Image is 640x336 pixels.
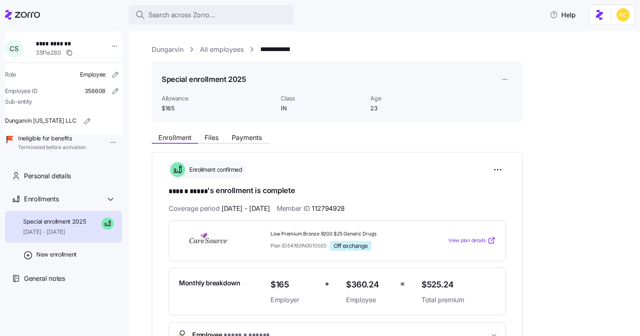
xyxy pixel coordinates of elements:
[5,117,76,125] span: Dungarvin [US_STATE] LLC
[23,228,86,236] span: [DATE] - [DATE]
[179,278,240,288] span: Monthly breakdown
[200,44,244,55] a: All employees
[18,134,86,142] span: Ineligible for benefits
[205,134,219,141] span: Files
[9,45,18,52] span: C S
[421,278,496,292] span: $525.24
[221,203,270,214] span: [DATE] - [DATE]
[232,134,262,141] span: Payments
[271,242,327,249] span: Plan ID: 54192IN0010020
[85,87,106,95] span: 358608
[400,278,405,290] span: =
[550,10,576,20] span: Help
[129,5,294,25] button: Search across Zorro...
[18,144,86,151] span: Terminated before activation
[36,49,61,57] span: 35f1e280
[158,134,191,141] span: Enrollment
[187,166,242,174] span: Enrollment confirmed
[312,203,345,214] span: 112794928
[346,295,393,305] span: Employee
[162,94,274,103] span: Allowance
[24,171,71,181] span: Personal details
[616,8,630,21] img: e03b911e832a6112bf72643c5874f8d8
[346,278,393,292] span: $360.24
[5,98,32,106] span: Sub-entity
[169,185,506,197] h1: 's enrollment is complete
[277,203,345,214] span: Member ID
[370,94,453,103] span: Age
[281,104,364,112] span: IN
[421,295,496,305] span: Total premium
[80,70,106,79] span: Employee
[152,44,184,55] a: Dungarvin
[24,194,59,204] span: Enrollments
[179,231,238,250] img: CareSource
[334,242,368,250] span: Off exchange
[36,250,77,259] span: New enrollment
[23,217,86,226] span: Special enrollment 2025
[325,278,329,290] span: +
[148,10,215,20] span: Search across Zorro...
[448,236,496,245] a: View plan details
[169,203,270,214] span: Coverage period
[543,7,582,23] button: Help
[24,273,65,284] span: General notes
[5,87,38,95] span: Employee ID
[448,237,486,245] span: View plan details
[271,231,415,238] span: Low Premium Bronze 9200 $25 Generic Drugs
[370,104,453,112] span: 23
[162,104,274,112] span: $165
[5,70,16,79] span: Role
[162,74,246,84] h1: Special enrollment 2025
[271,295,318,305] span: Employer
[271,278,318,292] span: $165
[281,94,364,103] span: Class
